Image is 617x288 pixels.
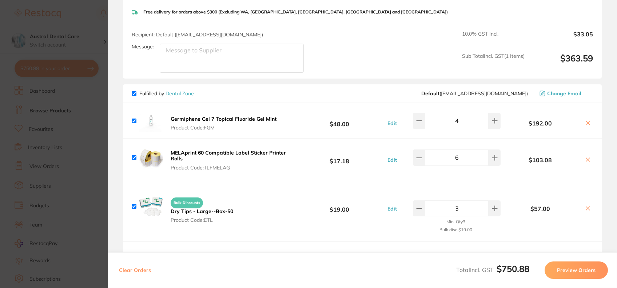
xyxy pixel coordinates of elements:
[456,266,529,273] span: Total Incl. GST
[117,261,153,279] button: Clear Orders
[171,165,291,171] span: Product Code: TLFMELAG
[171,197,203,208] span: Bulk Discounts
[171,149,286,162] b: MELAprint 60 Compatible Label Sticker Printer Rolls
[143,252,588,257] p: FREE Freight for: SYD, BNE, [PERSON_NAME] Metro on orders over $200. For ACT and Regional NSW ord...
[439,227,472,232] small: Bulk disc. $19.00
[530,31,593,47] output: $33.05
[501,157,580,163] b: $103.08
[139,109,163,132] img: ZHRoaXJ4Mw
[171,125,276,131] span: Product Code: FGM
[501,205,580,212] b: $57.00
[143,9,448,15] p: Free delivery for orders above $300 (Excluding WA, [GEOGRAPHIC_DATA], [GEOGRAPHIC_DATA], [GEOGRAP...
[139,91,194,96] p: Fulfilled by
[171,116,276,122] b: Germiphene Gel 7 Topical Fluoride Gel Mint
[497,263,529,274] b: $750.88
[168,116,279,131] button: Germiphene Gel 7 Topical Fluoride Gel Mint Product Code:FGM
[421,90,439,97] b: Default
[545,261,608,279] button: Preview Orders
[385,157,399,163] button: Edit
[171,208,233,215] b: Dry Tips - Large--Box-50
[293,114,386,128] b: $48.00
[171,217,233,223] span: Product Code: DTL
[132,31,263,38] span: Recipient: Default ( [EMAIL_ADDRESS][DOMAIN_NAME] )
[168,149,293,171] button: MELAprint 60 Compatible Label Sticker Printer Rolls Product Code:TLFMELAG
[446,219,465,224] small: Min. Qty 3
[166,90,194,97] a: Dental Zone
[421,91,528,96] span: hello@dentalzone.com.au
[501,120,580,127] b: $192.00
[139,146,163,169] img: ZmRhZ3d6aQ
[547,91,581,96] span: Change Email
[168,194,235,223] button: Bulk Discounts Dry Tips - Large--Box-50 Product Code:DTL
[293,200,386,213] b: $19.00
[293,151,386,164] b: $17.18
[462,31,525,47] span: 10.0 % GST Incl.
[530,53,593,73] output: $363.59
[462,53,525,73] span: Sub Total Incl. GST ( 1 Items)
[385,120,399,127] button: Edit
[537,90,593,97] button: Change Email
[132,44,154,50] label: Message:
[385,205,399,212] button: Edit
[139,195,163,218] img: NWlpaGEyZg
